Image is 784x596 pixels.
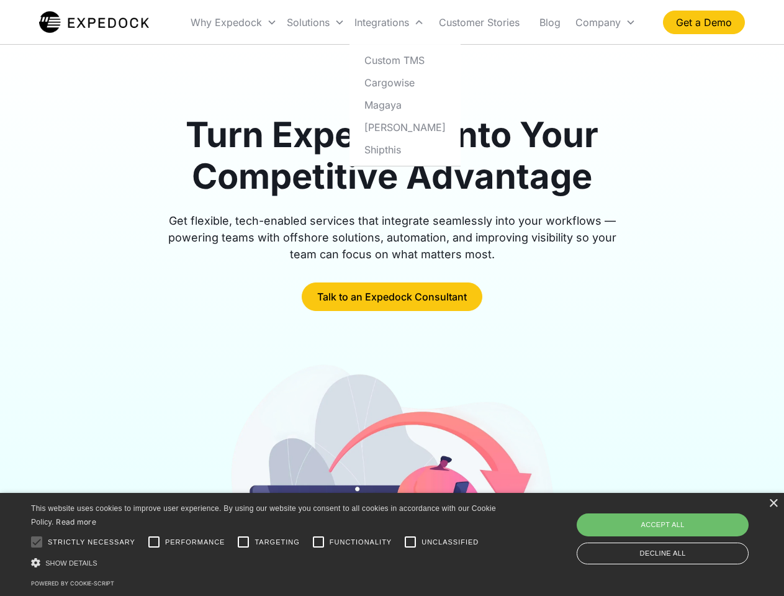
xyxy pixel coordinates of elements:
[354,49,456,71] a: Custom TMS
[56,517,96,526] a: Read more
[165,537,225,548] span: Performance
[330,537,392,548] span: Functionality
[529,1,570,43] a: Blog
[349,1,429,43] div: Integrations
[31,556,500,569] div: Show details
[575,16,621,29] div: Company
[349,44,461,166] nav: Integrations
[354,16,409,29] div: Integrations
[45,559,97,567] span: Show details
[48,537,135,548] span: Strictly necessary
[282,1,349,43] div: Solutions
[39,10,149,35] a: home
[255,537,299,548] span: Targeting
[570,1,641,43] div: Company
[577,462,784,596] iframe: Chat Widget
[663,11,745,34] a: Get a Demo
[39,10,149,35] img: Expedock Logo
[429,1,529,43] a: Customer Stories
[186,1,282,43] div: Why Expedock
[354,94,456,116] a: Magaya
[31,580,114,587] a: Powered by cookie-script
[354,71,456,94] a: Cargowise
[354,116,456,138] a: [PERSON_NAME]
[354,138,456,161] a: Shipthis
[31,504,496,527] span: This website uses cookies to improve user experience. By using our website you consent to all coo...
[191,16,262,29] div: Why Expedock
[421,537,479,548] span: Unclassified
[287,16,330,29] div: Solutions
